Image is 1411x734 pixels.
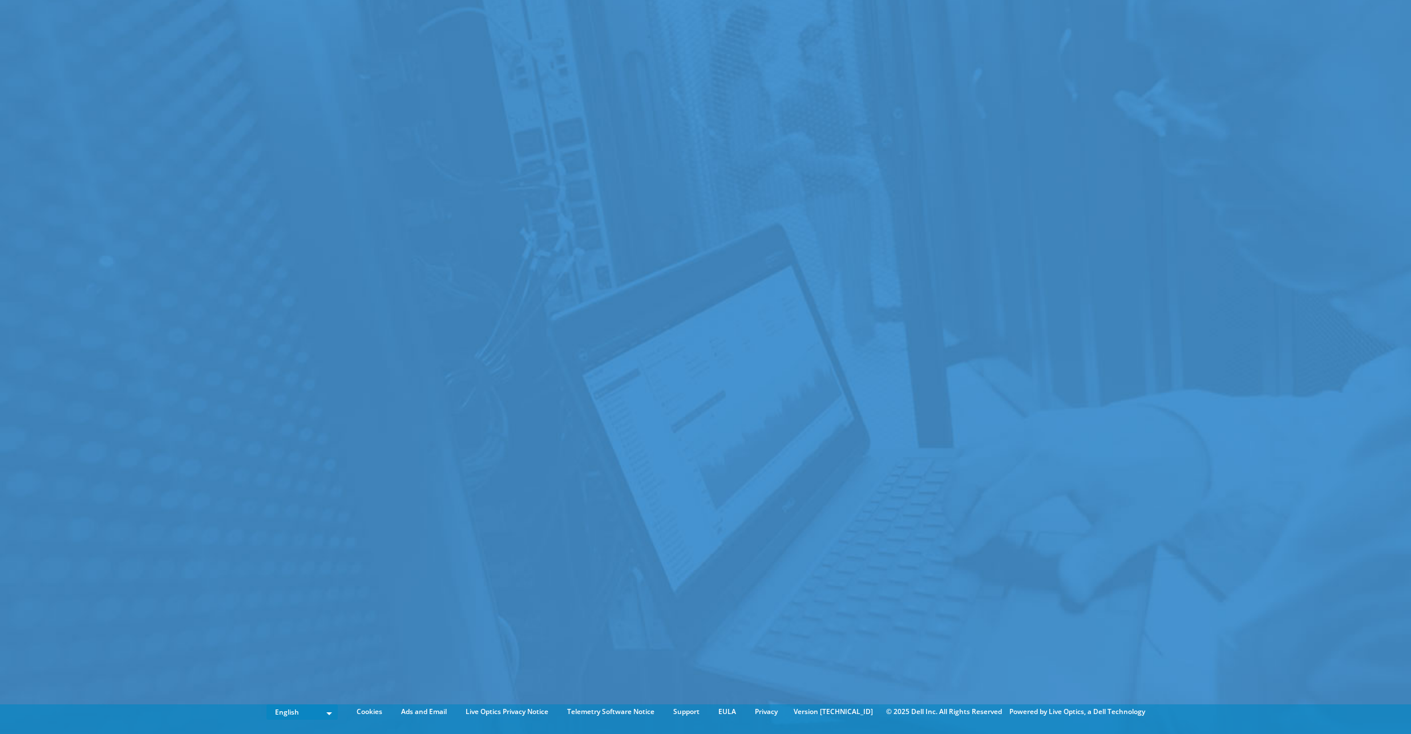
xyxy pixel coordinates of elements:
a: Ads and Email [393,705,455,718]
a: Privacy [746,705,786,718]
a: Support [665,705,708,718]
li: Version [TECHNICAL_ID] [788,705,879,718]
a: Cookies [348,705,391,718]
li: © 2025 Dell Inc. All Rights Reserved [880,705,1008,718]
a: Telemetry Software Notice [559,705,663,718]
a: Live Optics Privacy Notice [457,705,557,718]
li: Powered by Live Optics, a Dell Technology [1009,705,1145,718]
a: EULA [710,705,745,718]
